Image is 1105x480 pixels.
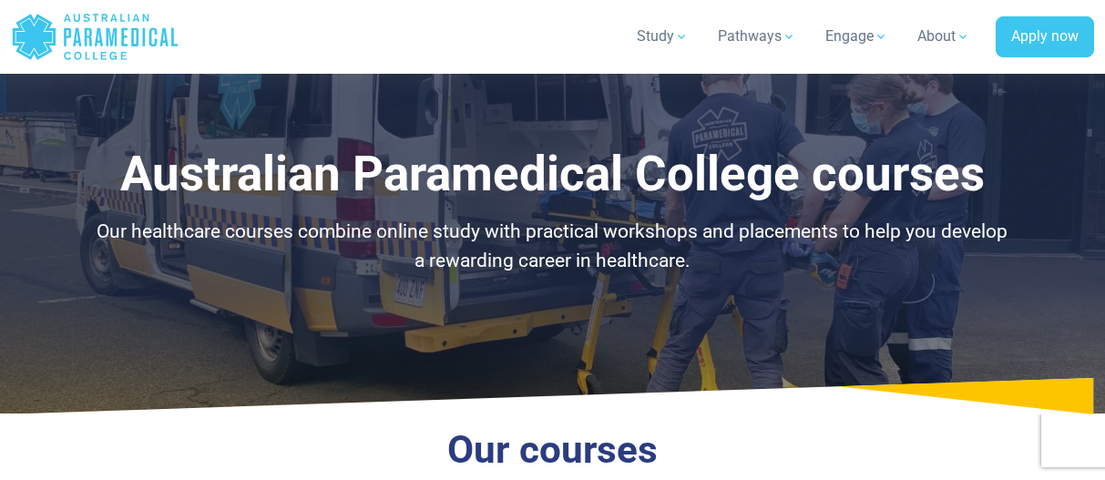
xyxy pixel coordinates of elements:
[92,427,1013,474] h2: Our courses
[626,11,700,62] a: Study
[11,7,179,66] a: Australian Paramedical College
[92,218,1013,275] p: Our healthcare courses combine online study with practical workshops and placements to help you d...
[996,16,1094,58] a: Apply now
[92,146,1013,203] h1: Australian Paramedical College courses
[906,11,981,62] a: About
[707,11,807,62] a: Pathways
[814,11,899,62] a: Engage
